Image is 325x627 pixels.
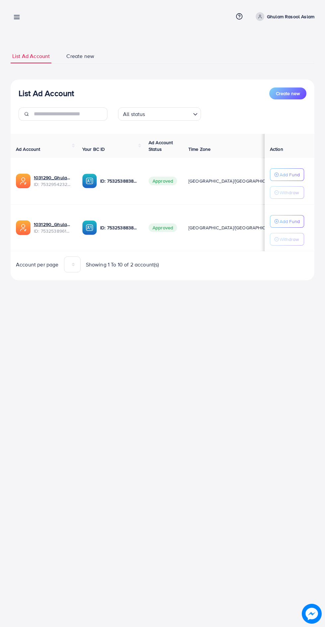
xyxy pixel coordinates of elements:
[86,261,159,268] span: Showing 1 To 10 of 2 account(s)
[188,146,211,152] span: Time Zone
[82,174,97,188] img: ic-ba-acc.ded83a64.svg
[16,174,31,188] img: ic-ads-acc.e4c84228.svg
[188,178,281,184] span: [GEOGRAPHIC_DATA]/[GEOGRAPHIC_DATA]
[19,88,74,98] h3: List Ad Account
[280,217,300,225] p: Add Fund
[267,13,314,21] p: Ghulam Rasool Aslam
[12,52,50,60] span: List Ad Account
[66,52,94,60] span: Create new
[270,215,304,228] button: Add Fund
[149,223,177,232] span: Approved
[16,146,40,152] span: Ad Account
[280,171,300,179] p: Add Fund
[188,224,281,231] span: [GEOGRAPHIC_DATA]/[GEOGRAPHIC_DATA]
[149,177,177,185] span: Approved
[34,221,72,235] div: <span class='underline'>1031290_Ghulam Rasool Aslam_1753805901568</span></br>7532538961244635153
[270,168,304,181] button: Add Fund
[34,228,72,234] span: ID: 7532538961244635153
[149,139,173,152] span: Ad Account Status
[82,220,97,235] img: ic-ba-acc.ded83a64.svg
[82,146,105,152] span: Your BC ID
[34,174,72,188] div: <span class='underline'>1031290_Ghulam Rasool Aslam 2_1753902599199</span></br>7532954232266326017
[280,189,299,197] p: Withdraw
[16,220,31,235] img: ic-ads-acc.e4c84228.svg
[122,109,147,119] span: All status
[302,604,322,624] img: image
[100,224,138,232] p: ID: 7532538838637019152
[34,181,72,188] span: ID: 7532954232266326017
[147,108,190,119] input: Search for option
[276,90,300,97] span: Create new
[100,177,138,185] p: ID: 7532538838637019152
[34,174,72,181] a: 1031290_Ghulam Rasool Aslam 2_1753902599199
[280,235,299,243] p: Withdraw
[270,146,283,152] span: Action
[270,233,304,246] button: Withdraw
[16,261,59,268] span: Account per page
[269,87,306,99] button: Create new
[270,186,304,199] button: Withdraw
[253,12,314,21] a: Ghulam Rasool Aslam
[34,221,72,228] a: 1031290_Ghulam Rasool Aslam_1753805901568
[118,107,201,121] div: Search for option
